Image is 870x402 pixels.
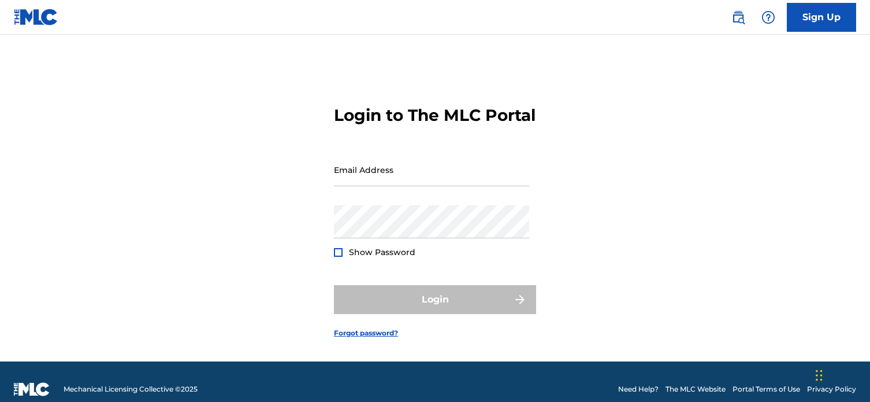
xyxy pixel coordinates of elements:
[727,6,750,29] a: Public Search
[731,10,745,24] img: search
[733,384,800,394] a: Portal Terms of Use
[349,247,415,257] span: Show Password
[14,9,58,25] img: MLC Logo
[807,384,856,394] a: Privacy Policy
[14,382,50,396] img: logo
[334,105,536,126] h3: Login to The MLC Portal
[812,346,870,402] iframe: Chat Widget
[665,384,726,394] a: The MLC Website
[787,3,856,32] a: Sign Up
[334,328,398,338] a: Forgot password?
[761,10,775,24] img: help
[64,384,198,394] span: Mechanical Licensing Collective © 2025
[757,6,780,29] div: Help
[618,384,659,394] a: Need Help?
[816,358,823,393] div: Drag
